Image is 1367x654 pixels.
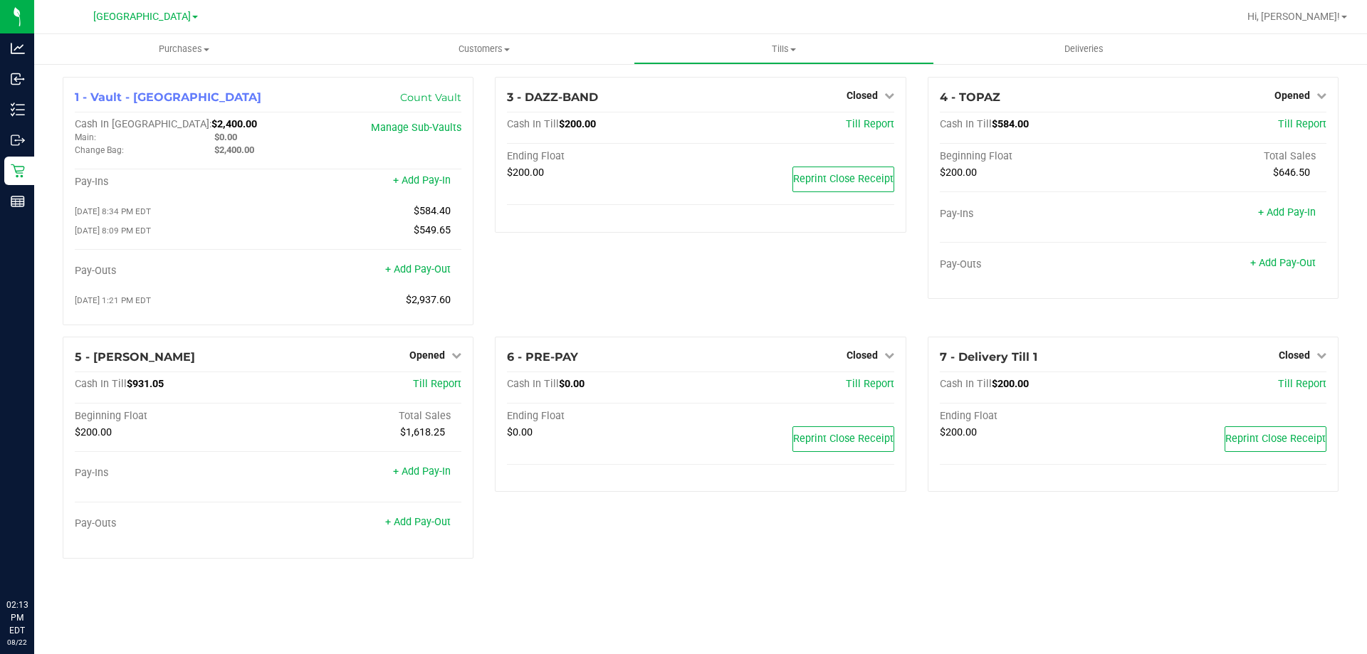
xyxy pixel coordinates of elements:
a: + Add Pay-In [1258,206,1316,218]
div: Ending Float [507,410,701,423]
inline-svg: Inbound [11,72,25,86]
span: Change Bag: [75,145,124,155]
span: [DATE] 8:09 PM EDT [75,226,151,236]
span: Cash In Till [940,118,992,130]
span: Cash In Till [507,118,559,130]
inline-svg: Analytics [11,41,25,56]
inline-svg: Inventory [11,102,25,117]
span: Cash In Till [940,378,992,390]
span: $0.00 [214,132,237,142]
div: Pay-Ins [940,208,1133,221]
a: + Add Pay-In [393,465,451,478]
a: Customers [334,34,634,64]
span: Tills [634,43,933,56]
span: Cash In Till [507,378,559,390]
a: Deliveries [934,34,1234,64]
p: 02:13 PM EDT [6,598,28,637]
span: Main: [75,132,96,142]
a: Till Report [1278,118,1326,130]
span: $2,400.00 [214,144,254,155]
span: [GEOGRAPHIC_DATA] [93,11,191,23]
span: [DATE] 8:34 PM EDT [75,206,151,216]
inline-svg: Retail [11,164,25,178]
span: $200.00 [507,167,544,179]
span: $200.00 [992,378,1029,390]
div: Total Sales [268,410,462,423]
a: Manage Sub-Vaults [371,122,461,134]
a: + Add Pay-In [393,174,451,186]
span: $931.05 [127,378,164,390]
span: 3 - DAZZ-BAND [507,90,598,104]
button: Reprint Close Receipt [792,167,894,192]
div: Beginning Float [75,410,268,423]
span: Customers [335,43,633,56]
span: 4 - TOPAZ [940,90,1000,104]
a: Till Report [1278,378,1326,390]
a: + Add Pay-Out [385,516,451,528]
span: Purchases [34,43,334,56]
div: Ending Float [940,410,1133,423]
div: Pay-Outs [940,258,1133,271]
span: $2,400.00 [211,118,257,130]
span: 5 - [PERSON_NAME] [75,350,195,364]
span: Closed [847,349,878,361]
span: Opened [1274,90,1310,101]
div: Pay-Ins [75,467,268,480]
div: Pay-Ins [75,176,268,189]
span: Cash In [GEOGRAPHIC_DATA]: [75,118,211,130]
span: $0.00 [559,378,585,390]
a: + Add Pay-Out [385,263,451,275]
span: Cash In Till [75,378,127,390]
div: Beginning Float [940,150,1133,163]
div: Ending Float [507,150,701,163]
button: Reprint Close Receipt [1225,426,1326,452]
span: $584.00 [992,118,1029,130]
a: Till Report [846,118,894,130]
button: Reprint Close Receipt [792,426,894,452]
span: $2,937.60 [406,294,451,306]
span: $200.00 [75,426,112,438]
a: Tills [634,34,933,64]
span: $200.00 [940,426,977,438]
span: Deliveries [1045,43,1123,56]
span: 6 - PRE-PAY [507,350,578,364]
a: Till Report [846,378,894,390]
div: Pay-Outs [75,265,268,278]
span: 1 - Vault - [GEOGRAPHIC_DATA] [75,90,261,104]
span: $584.40 [414,205,451,217]
a: Count Vault [400,91,461,104]
span: Reprint Close Receipt [793,173,894,185]
p: 08/22 [6,637,28,648]
span: Closed [847,90,878,101]
span: 7 - Delivery Till 1 [940,350,1037,364]
span: $200.00 [940,167,977,179]
span: $0.00 [507,426,533,438]
span: Reprint Close Receipt [1225,433,1326,445]
span: $646.50 [1273,167,1310,179]
span: $1,618.25 [400,426,445,438]
span: [DATE] 1:21 PM EDT [75,295,151,305]
inline-svg: Outbound [11,133,25,147]
span: Hi, [PERSON_NAME]! [1247,11,1340,22]
div: Pay-Outs [75,517,268,530]
span: Reprint Close Receipt [793,433,894,445]
span: $200.00 [559,118,596,130]
a: Till Report [413,378,461,390]
inline-svg: Reports [11,194,25,209]
span: Closed [1279,349,1310,361]
span: $549.65 [414,224,451,236]
a: + Add Pay-Out [1250,257,1316,269]
div: Total Sales [1133,150,1326,163]
span: Opened [409,349,445,361]
a: Purchases [34,34,334,64]
iframe: Resource center [14,540,57,583]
